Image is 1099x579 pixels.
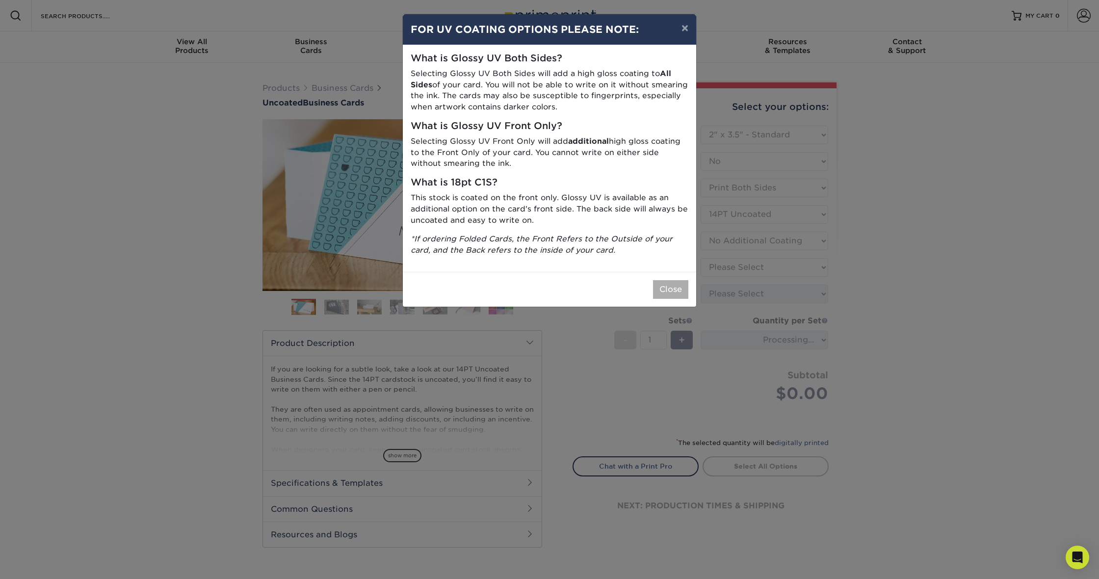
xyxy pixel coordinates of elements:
[411,121,688,132] h5: What is Glossy UV Front Only?
[674,14,696,42] button: ×
[411,53,688,64] h5: What is Glossy UV Both Sides?
[653,280,688,299] button: Close
[411,68,688,113] p: Selecting Glossy UV Both Sides will add a high gloss coating to of your card. You will not be abl...
[411,22,688,37] h4: FOR UV COATING OPTIONS PLEASE NOTE:
[411,192,688,226] p: This stock is coated on the front only. Glossy UV is available as an additional option on the car...
[411,177,688,188] h5: What is 18pt C1S?
[411,136,688,169] p: Selecting Glossy UV Front Only will add high gloss coating to the Front Only of your card. You ca...
[568,136,609,146] strong: additional
[411,234,673,255] i: *If ordering Folded Cards, the Front Refers to the Outside of your card, and the Back refers to t...
[411,69,671,89] strong: All Sides
[1066,546,1089,569] div: Open Intercom Messenger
